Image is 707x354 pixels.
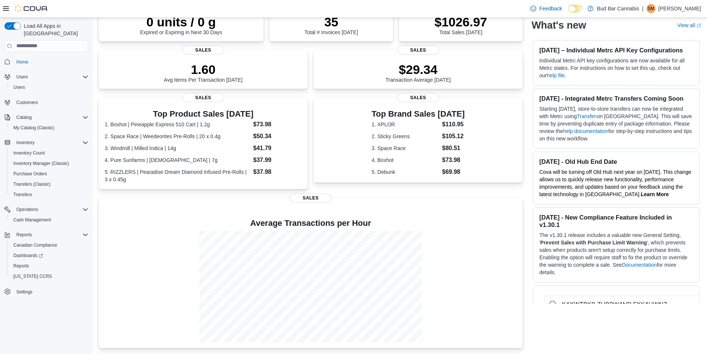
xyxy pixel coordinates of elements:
button: Home [1,56,91,67]
dd: $37.98 [253,168,302,176]
a: Cash Management [10,215,54,224]
span: Users [13,72,88,81]
svg: External link [697,23,701,28]
span: Users [10,83,88,92]
div: Total # Invoices [DATE] [304,14,358,35]
button: Transfers (Classic) [7,179,91,189]
span: Dashboards [10,251,88,260]
a: Transfers [577,113,599,119]
span: Home [13,57,88,66]
div: Sarah M [647,4,655,13]
a: Transfers [10,190,35,199]
span: Feedback [539,5,562,12]
span: [US_STATE] CCRS [13,273,52,279]
p: $1026.97 [435,14,487,29]
a: Users [10,83,28,92]
dd: $37.99 [253,156,302,165]
a: Documentation [622,262,657,268]
span: Transfers [10,190,88,199]
dt: 1. Boxhot | Pineapple Express 510 Cart | 1.2g [105,121,250,128]
span: Purchase Orders [10,169,88,178]
span: Home [16,59,28,65]
a: Dashboards [7,250,91,261]
h4: Average Transactions per Hour [105,219,517,228]
span: Transfers (Classic) [13,181,50,187]
a: help file [547,72,564,78]
span: Sales [183,93,224,102]
span: Transfers [13,192,32,198]
p: 35 [304,14,358,29]
a: Reports [10,262,32,270]
button: Inventory Manager (Classic) [7,158,91,169]
button: Reports [7,261,91,271]
dd: $69.98 [442,168,465,176]
dd: $110.95 [442,120,465,129]
button: Transfers [7,189,91,200]
span: SM [648,4,654,13]
a: Settings [13,288,35,296]
span: Reports [13,230,88,239]
dt: 4. Boxhot [371,156,439,164]
p: [PERSON_NAME] [658,4,701,13]
span: Settings [16,289,32,295]
dd: $80.51 [442,144,465,153]
button: Operations [13,205,41,214]
span: Canadian Compliance [10,241,88,250]
dt: 4. Pure Sunfarms | [DEMOGRAPHIC_DATA] | 7g [105,156,250,164]
a: Feedback [527,1,565,16]
button: Users [13,72,31,81]
span: Operations [16,207,38,212]
p: Individual Metrc API key configurations are now available for all Metrc states. For instructions ... [539,57,693,79]
p: 1.60 [164,62,243,77]
dd: $73.98 [253,120,302,129]
img: Cova [15,5,48,12]
span: Sales [290,194,331,202]
dt: 1. XPLOR [371,121,439,128]
dt: 2. Space Race | Weedeorites Pre-Rolls | 20 x 0.4g [105,133,250,140]
dt: 3. Windmill | Milled Indica | 14g [105,144,250,152]
p: $29.34 [386,62,451,77]
h3: Top Brand Sales [DATE] [371,110,465,118]
span: Reports [16,232,32,238]
span: Inventory [13,138,88,147]
button: Inventory [1,137,91,148]
span: Dashboards [13,253,43,259]
span: Users [16,74,28,80]
h3: [DATE] - New Compliance Feature Included in v1.30.1 [539,214,693,228]
a: Learn More [641,191,669,197]
span: Purchase Orders [13,171,47,177]
div: Transaction Average [DATE] [386,62,451,83]
span: Inventory Manager (Classic) [13,160,69,166]
a: Home [13,58,31,66]
p: 0 units / 0 g [140,14,222,29]
dt: 3. Space Race [371,144,439,152]
button: Purchase Orders [7,169,91,179]
dt: 5. RIZZLERS | Pearadise Dream Diamond Infused Pre-Rolls | 3 x 0.45g [105,168,250,183]
span: Reports [10,262,88,270]
a: View allExternal link [677,22,701,28]
span: Cova will be turning off Old Hub next year on [DATE]. This change allows us to quickly release ne... [539,169,691,197]
button: Reports [1,230,91,240]
dt: 5. Debunk [371,168,439,176]
dt: 2. Sticky Greens [371,133,439,140]
button: Operations [1,204,91,215]
a: Transfers (Classic) [10,180,53,189]
span: Reports [13,263,29,269]
span: Sales [183,46,224,55]
button: Reports [13,230,35,239]
a: My Catalog (Classic) [10,123,58,132]
button: [US_STATE] CCRS [7,271,91,282]
span: Catalog [13,113,88,122]
span: Inventory Count [13,150,45,156]
button: Catalog [1,112,91,123]
button: Customers [1,97,91,108]
p: | [642,4,644,13]
a: Inventory Manager (Classic) [10,159,72,168]
span: Settings [13,287,88,296]
span: Cash Management [10,215,88,224]
h2: What's new [531,19,586,31]
h3: [DATE] - Integrated Metrc Transfers Coming Soon [539,95,693,102]
dd: $73.98 [442,156,465,165]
